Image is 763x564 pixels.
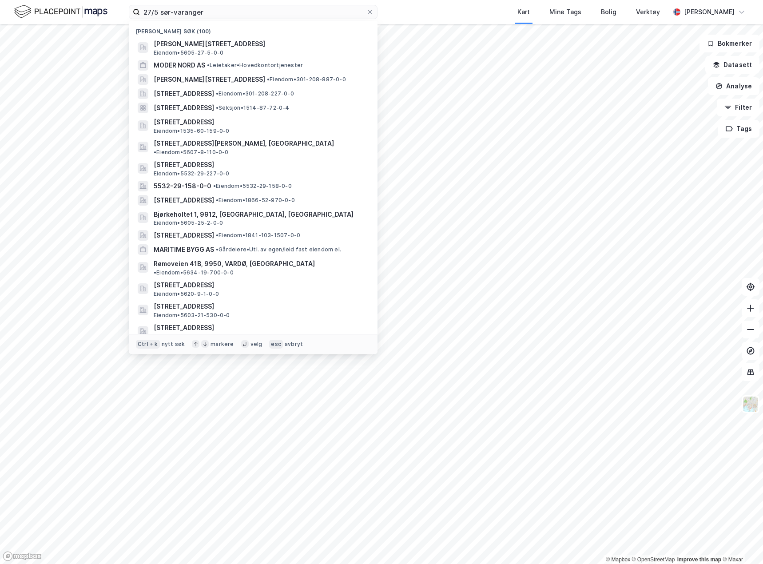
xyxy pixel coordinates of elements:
[684,7,735,17] div: [PERSON_NAME]
[154,333,229,340] span: Eiendom • 5603-17-161-0-0
[699,35,759,52] button: Bokmerker
[154,117,367,127] span: [STREET_ADDRESS]
[154,49,223,56] span: Eiendom • 5605-27-5-0-0
[154,88,214,99] span: [STREET_ADDRESS]
[140,5,366,19] input: Søk på adresse, matrikkel, gårdeiere, leietakere eller personer
[216,104,219,111] span: •
[216,90,294,97] span: Eiendom • 301-208-227-0-0
[216,197,295,204] span: Eiendom • 1866-52-970-0-0
[154,181,211,191] span: 5532-29-158-0-0
[154,60,205,71] span: MODER NORD AS
[216,232,219,238] span: •
[154,290,219,298] span: Eiendom • 5620-9-1-0-0
[216,232,300,239] span: Eiendom • 1841-103-1507-0-0
[154,230,214,241] span: [STREET_ADDRESS]
[154,39,367,49] span: [PERSON_NAME][STREET_ADDRESS]
[154,149,156,155] span: •
[267,76,270,83] span: •
[718,120,759,138] button: Tags
[154,312,230,319] span: Eiendom • 5603-21-530-0-0
[154,209,367,220] span: Bjørkeholtet 1, 9912, [GEOGRAPHIC_DATA], [GEOGRAPHIC_DATA]
[3,551,42,561] a: Mapbox homepage
[154,103,214,113] span: [STREET_ADDRESS]
[162,341,185,348] div: nytt søk
[606,556,630,563] a: Mapbox
[154,269,156,276] span: •
[207,62,210,68] span: •
[708,77,759,95] button: Analyse
[154,322,367,333] span: [STREET_ADDRESS]
[154,170,230,177] span: Eiendom • 5532-29-227-0-0
[717,99,759,116] button: Filter
[285,341,303,348] div: avbryt
[154,74,265,85] span: [PERSON_NAME][STREET_ADDRESS]
[154,159,367,170] span: [STREET_ADDRESS]
[154,149,229,156] span: Eiendom • 5607-8-110-0-0
[216,246,219,253] span: •
[742,396,759,413] img: Z
[154,195,214,206] span: [STREET_ADDRESS]
[154,244,214,255] span: MARITIME BYGG AS
[213,183,216,189] span: •
[154,269,234,276] span: Eiendom • 5634-19-700-0-0
[154,280,367,290] span: [STREET_ADDRESS]
[517,7,530,17] div: Kart
[269,340,283,349] div: esc
[677,556,721,563] a: Improve this map
[129,21,378,37] div: [PERSON_NAME] søk (100)
[216,90,219,97] span: •
[216,197,219,203] span: •
[154,219,223,226] span: Eiendom • 5605-25-2-0-0
[705,56,759,74] button: Datasett
[267,76,346,83] span: Eiendom • 301-208-887-0-0
[211,341,234,348] div: markere
[601,7,616,17] div: Bolig
[154,258,315,269] span: Rømoveien 41B, 9950, VARDØ, [GEOGRAPHIC_DATA]
[213,183,292,190] span: Eiendom • 5532-29-158-0-0
[154,301,367,312] span: [STREET_ADDRESS]
[216,104,290,111] span: Seksjon • 1514-87-72-0-4
[719,521,763,564] div: Kontrollprogram for chat
[250,341,262,348] div: velg
[154,138,334,149] span: [STREET_ADDRESS][PERSON_NAME], [GEOGRAPHIC_DATA]
[154,127,230,135] span: Eiendom • 1535-60-159-0-0
[632,556,675,563] a: OpenStreetMap
[14,4,107,20] img: logo.f888ab2527a4732fd821a326f86c7f29.svg
[216,246,341,253] span: Gårdeiere • Utl. av egen/leid fast eiendom el.
[636,7,660,17] div: Verktøy
[136,340,160,349] div: Ctrl + k
[549,7,581,17] div: Mine Tags
[719,521,763,564] iframe: Chat Widget
[207,62,303,69] span: Leietaker • Hovedkontortjenester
